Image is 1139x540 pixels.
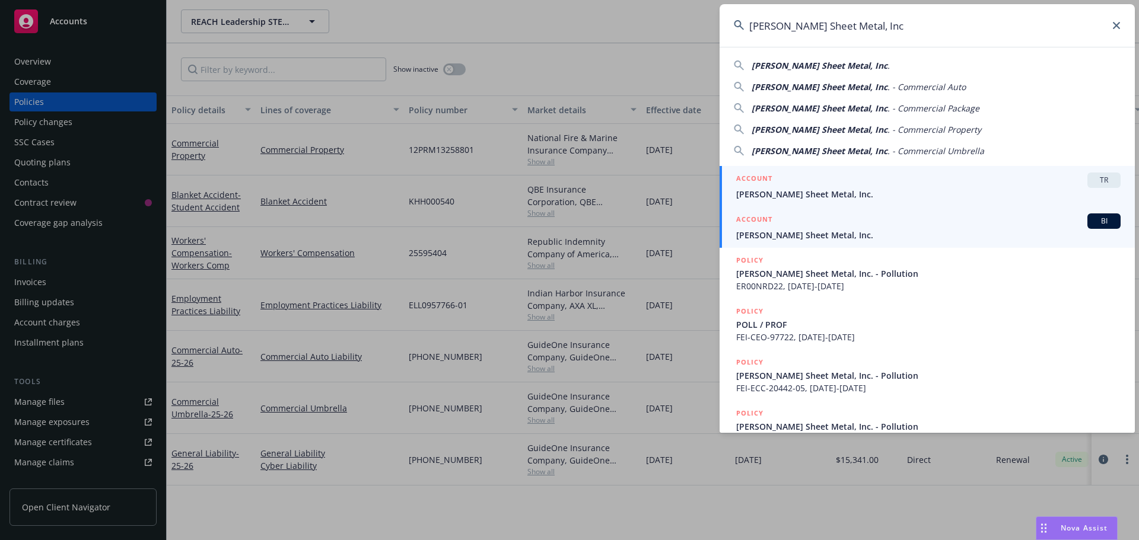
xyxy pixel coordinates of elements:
a: POLICY[PERSON_NAME] Sheet Metal, Inc. - Pollution [720,401,1135,452]
span: [PERSON_NAME] Sheet Metal, Inc. - Pollution [736,267,1121,280]
span: [PERSON_NAME] Sheet Metal, Inc [752,124,887,135]
button: Nova Assist [1036,516,1118,540]
span: [PERSON_NAME] Sheet Metal, Inc [752,145,887,156]
span: . - Commercial Auto [887,81,966,92]
a: POLICY[PERSON_NAME] Sheet Metal, Inc. - PollutionFEI-ECC-20442-05, [DATE]-[DATE] [720,350,1135,401]
span: [PERSON_NAME] Sheet Metal, Inc. [736,188,1121,200]
span: . - Commercial Property [887,124,981,135]
span: FEI-CEO-97722, [DATE]-[DATE] [736,331,1121,343]
span: ER00NRD22, [DATE]-[DATE] [736,280,1121,292]
span: POLL / PROF [736,318,1121,331]
a: POLICY[PERSON_NAME] Sheet Metal, Inc. - PollutionER00NRD22, [DATE]-[DATE] [720,248,1135,299]
h5: POLICY [736,356,763,368]
span: [PERSON_NAME] Sheet Metal, Inc [752,103,887,114]
span: TR [1092,175,1116,186]
span: [PERSON_NAME] Sheet Metal, Inc. - Pollution [736,369,1121,382]
a: ACCOUNTTR[PERSON_NAME] Sheet Metal, Inc. [720,166,1135,207]
span: Nova Assist [1061,523,1108,533]
h5: ACCOUNT [736,172,772,187]
h5: POLICY [736,407,763,419]
span: [PERSON_NAME] Sheet Metal, Inc. [736,229,1121,241]
h5: POLICY [736,305,763,317]
div: Drag to move [1036,517,1051,539]
h5: ACCOUNT [736,213,772,228]
span: [PERSON_NAME] Sheet Metal, Inc [752,81,887,92]
a: ACCOUNTBI[PERSON_NAME] Sheet Metal, Inc. [720,207,1135,248]
span: . - Commercial Package [887,103,979,114]
a: POLICYPOLL / PROFFEI-CEO-97722, [DATE]-[DATE] [720,299,1135,350]
span: . [887,60,890,71]
span: BI [1092,216,1116,226]
input: Search... [720,4,1135,47]
span: FEI-ECC-20442-05, [DATE]-[DATE] [736,382,1121,394]
h5: POLICY [736,254,763,266]
span: [PERSON_NAME] Sheet Metal, Inc [752,60,887,71]
span: [PERSON_NAME] Sheet Metal, Inc. - Pollution [736,420,1121,433]
span: . - Commercial Umbrella [887,145,984,156]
